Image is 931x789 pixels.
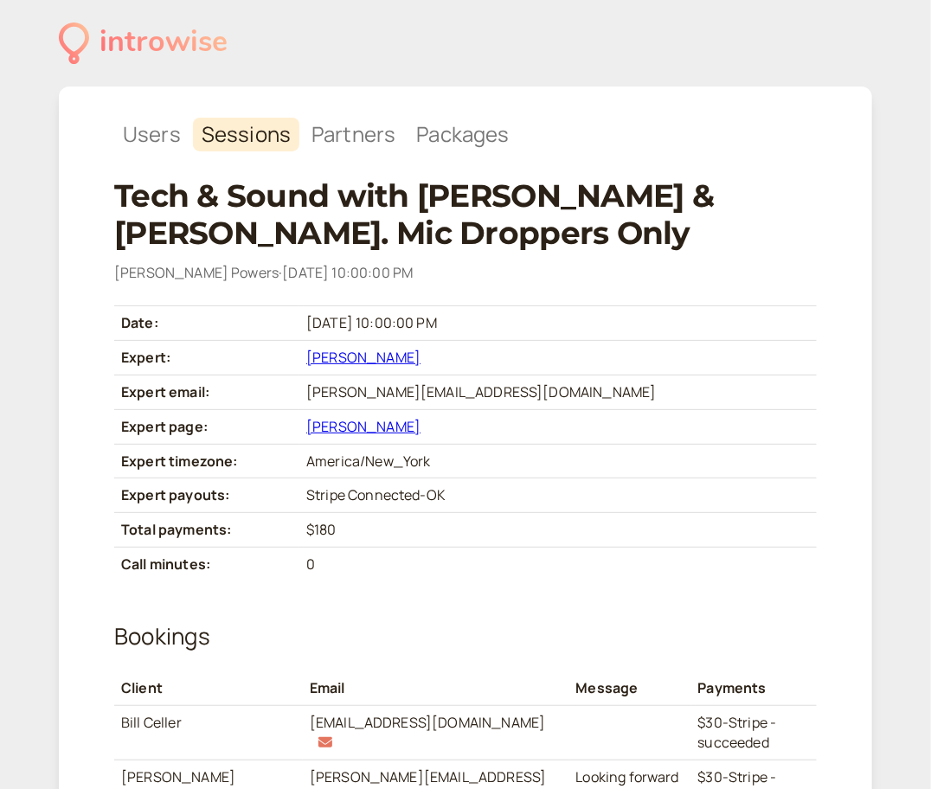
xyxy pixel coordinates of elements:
[299,444,817,478] td: America/New_York
[306,417,421,436] a: [PERSON_NAME]
[114,478,299,513] th: Expert payouts:
[691,671,817,705] th: Payments
[306,348,421,367] a: [PERSON_NAME]
[114,262,817,285] div: [PERSON_NAME] Powers
[303,706,569,760] td: [EMAIL_ADDRESS][DOMAIN_NAME]
[114,671,303,705] th: Client
[114,177,817,252] h1: Tech & Sound with [PERSON_NAME] & [PERSON_NAME]. Mic Droppers Only
[114,375,299,409] th: Expert email:
[114,619,817,654] h2: Bookings
[408,118,517,151] a: Packages
[303,671,569,705] th: Email
[299,306,817,341] td: [DATE] 10:00:00 PM
[299,478,817,513] td: Stripe Connected - OK
[193,118,299,151] a: Sessions
[59,19,228,67] a: introwise
[299,375,817,409] td: [PERSON_NAME][EMAIL_ADDRESS][DOMAIN_NAME]
[282,263,413,282] time: [DATE] 10:00:00 PM
[299,513,817,548] td: $180
[568,671,690,705] th: Message
[114,513,299,548] th: Total payments:
[114,548,299,581] th: Call minutes:
[100,19,228,67] div: introwise
[279,263,282,282] span: ·
[114,444,299,478] th: Expert timezone:
[698,713,810,753] div: $30 - Stripe - succeeded
[114,409,299,444] th: Expert page:
[114,306,299,341] th: Date:
[114,341,299,375] th: Expert:
[299,548,817,581] td: 0
[317,734,334,750] button: Re-send confirmation
[114,706,303,760] td: Bill Celler
[303,118,404,151] a: Partners
[114,118,189,151] a: Users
